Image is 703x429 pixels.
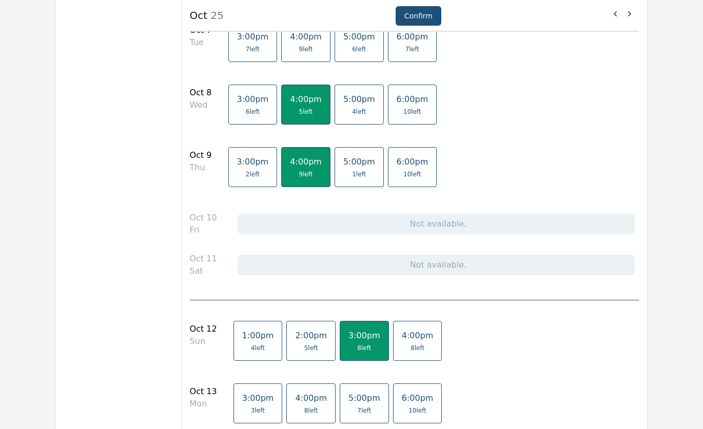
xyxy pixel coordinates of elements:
[190,323,217,335] div: Oct 12
[190,253,217,265] div: Oct 11
[190,149,212,161] div: Oct 9
[357,406,371,415] span: 7 left
[343,157,375,167] span: 5:00pm
[295,393,327,403] span: 4:00pm
[190,398,217,410] div: Mon
[190,99,212,111] div: Wed
[238,255,635,275] div: Not available.
[190,224,217,236] div: Fri
[246,170,260,178] span: 2 left
[348,393,380,403] span: 5:00pm
[242,393,274,403] span: 3:00pm
[190,265,217,277] div: Sat
[190,36,212,49] div: Tue
[397,157,428,167] span: 6:00pm
[402,331,434,340] span: 4:00pm
[304,344,318,352] span: 5 left
[237,32,269,42] span: 3:00pm
[299,170,313,178] span: 9 left
[242,331,274,340] span: 1:00pm
[408,406,426,415] span: 10 left
[190,9,208,22] strong: Oct
[190,335,217,348] div: Sun
[352,45,366,53] span: 6 left
[402,393,434,403] span: 6:00pm
[343,32,375,42] span: 5:00pm
[190,212,217,224] div: Oct 10
[190,87,212,99] div: Oct 8
[207,9,224,22] span: 25
[299,45,313,53] span: 9 left
[352,108,366,116] span: 4 left
[403,170,421,178] span: 10 left
[304,406,318,415] span: 8 left
[411,344,424,352] span: 8 left
[290,157,322,167] span: 4:00pm
[246,108,260,116] span: 6 left
[251,406,265,415] span: 3 left
[348,331,380,340] span: 3:00pm
[246,45,260,53] span: 7 left
[403,108,421,116] span: 10 left
[397,94,428,104] span: 6:00pm
[299,108,313,116] span: 5 left
[405,45,419,53] span: 7 left
[251,344,265,352] span: 4 left
[190,385,217,398] div: Oct 13
[237,94,269,104] span: 3:00pm
[396,6,441,26] button: Confirm
[295,331,327,340] span: 2:00pm
[357,344,371,352] span: 8 left
[290,32,322,42] span: 4:00pm
[352,170,366,178] span: 1 left
[238,214,635,234] div: Not available.
[397,32,428,42] span: 6:00pm
[237,157,269,167] span: 3:00pm
[190,161,212,174] div: Thu
[290,94,322,104] span: 4:00pm
[343,94,375,104] span: 5:00pm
